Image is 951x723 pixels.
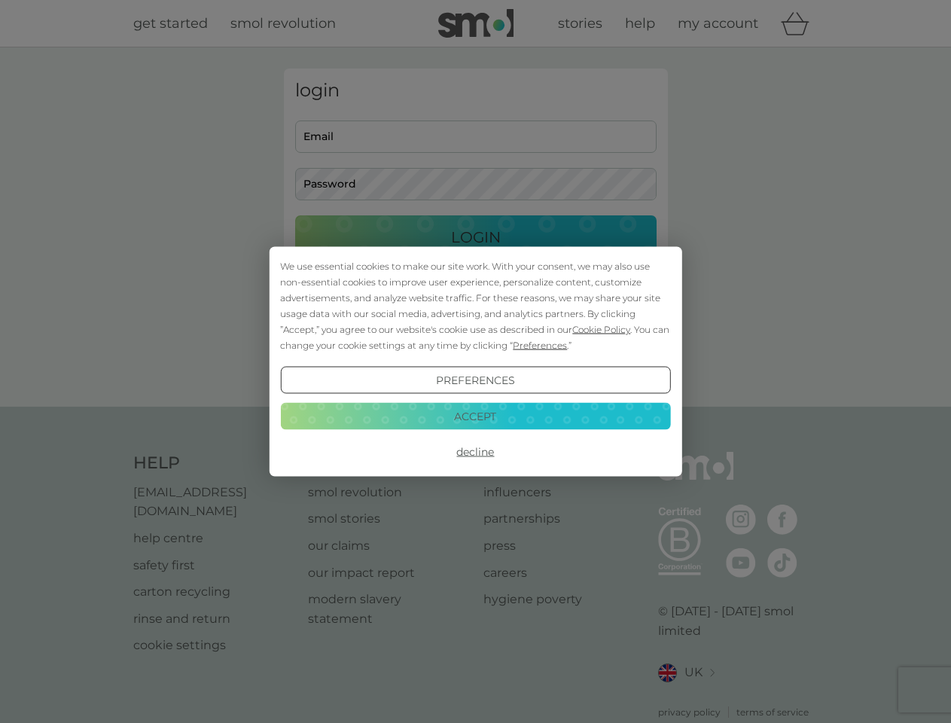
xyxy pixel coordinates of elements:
[572,324,630,335] span: Cookie Policy
[280,438,670,465] button: Decline
[269,247,681,477] div: Cookie Consent Prompt
[513,340,567,351] span: Preferences
[280,258,670,353] div: We use essential cookies to make our site work. With your consent, we may also use non-essential ...
[280,402,670,429] button: Accept
[280,367,670,394] button: Preferences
